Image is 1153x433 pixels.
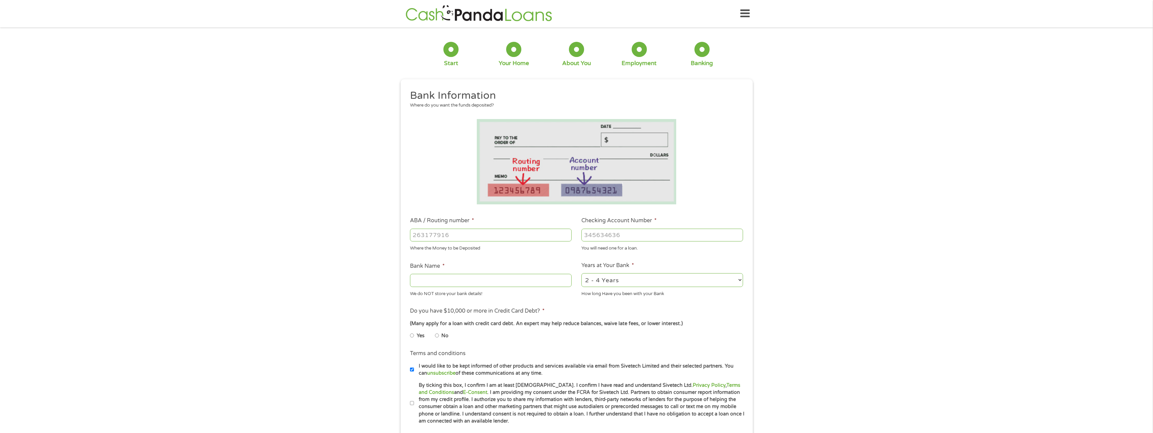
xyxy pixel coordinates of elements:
div: How long Have you been with your Bank [581,288,743,297]
a: E-Consent [463,389,487,395]
img: GetLoanNow Logo [404,4,554,23]
a: unsubscribe [427,370,456,376]
label: Years at Your Bank [581,262,634,269]
label: Bank Name [410,263,445,270]
img: Routing number location [477,119,677,204]
div: Employment [622,60,657,67]
input: 263177916 [410,229,572,241]
div: Start [444,60,458,67]
div: About You [562,60,591,67]
label: Terms and conditions [410,350,466,357]
label: By ticking this box, I confirm I am at least [DEMOGRAPHIC_DATA]. I confirm I have read and unders... [414,382,745,425]
div: Banking [691,60,713,67]
input: 345634636 [581,229,743,241]
label: No [441,332,448,340]
div: (Many apply for a loan with credit card debt. An expert may help reduce balances, waive late fees... [410,320,743,327]
div: Your Home [499,60,529,67]
a: Privacy Policy [693,382,725,388]
div: Where the Money to be Deposited [410,243,572,252]
label: Yes [417,332,424,340]
label: Checking Account Number [581,217,657,224]
h2: Bank Information [410,89,738,103]
label: I would like to be kept informed of other products and services available via email from Sivetech... [414,363,745,377]
a: Terms and Conditions [419,382,740,395]
label: ABA / Routing number [410,217,474,224]
div: You will need one for a loan. [581,243,743,252]
div: We do NOT store your bank details! [410,288,572,297]
div: Where do you want the funds deposited? [410,102,738,109]
label: Do you have $10,000 or more in Credit Card Debt? [410,308,545,315]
